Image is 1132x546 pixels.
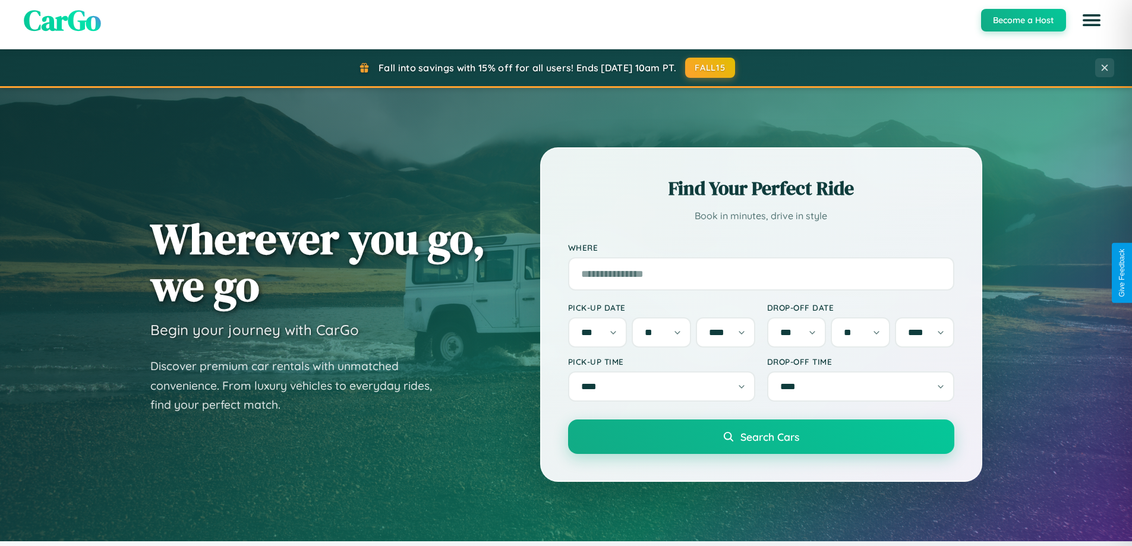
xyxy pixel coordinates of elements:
label: Pick-up Time [568,356,755,367]
span: Fall into savings with 15% off for all users! Ends [DATE] 10am PT. [379,62,676,74]
h1: Wherever you go, we go [150,215,485,309]
h2: Find Your Perfect Ride [568,175,954,201]
p: Discover premium car rentals with unmatched convenience. From luxury vehicles to everyday rides, ... [150,356,447,415]
span: CarGo [24,1,101,40]
button: Become a Host [981,9,1066,31]
p: Book in minutes, drive in style [568,207,954,225]
h3: Begin your journey with CarGo [150,321,359,339]
label: Pick-up Date [568,302,755,313]
button: Search Cars [568,419,954,454]
label: Drop-off Date [767,302,954,313]
div: Give Feedback [1118,249,1126,297]
label: Drop-off Time [767,356,954,367]
span: Search Cars [740,430,799,443]
label: Where [568,242,954,253]
button: FALL15 [685,58,735,78]
button: Open menu [1075,4,1108,37]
